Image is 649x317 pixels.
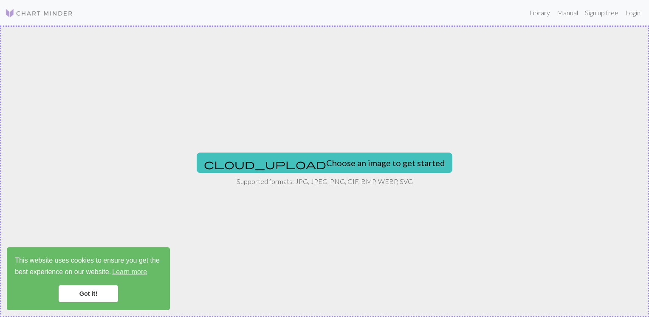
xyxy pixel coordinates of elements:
a: Login [622,4,644,21]
a: Sign up free [581,4,622,21]
a: Library [526,4,553,21]
div: cookieconsent [7,247,170,310]
span: This website uses cookies to ensure you get the best experience on our website. [15,255,162,278]
img: Logo [5,8,73,18]
a: Manual [553,4,581,21]
a: learn more about cookies [111,266,148,278]
a: dismiss cookie message [59,285,118,302]
p: Supported formats: JPG, JPEG, PNG, GIF, BMP, WEBP, SVG [237,176,413,187]
span: cloud_upload [204,158,326,170]
button: Choose an image to get started [197,153,452,173]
